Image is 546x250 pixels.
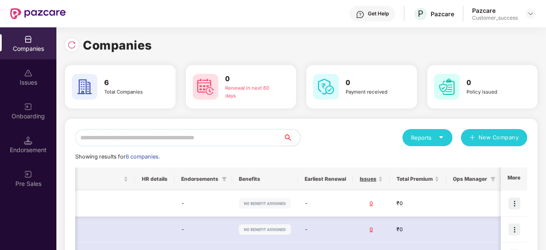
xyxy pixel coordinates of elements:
span: Ops Manager [453,176,487,182]
div: Reports [411,133,444,142]
div: Pazcare [431,10,454,18]
h3: 0 [346,77,399,88]
div: 0 [360,200,383,208]
img: svg+xml;base64,PHN2ZyBpZD0iQ29tcGFuaWVzIiB4bWxucz0iaHR0cDovL3d3dy53My5vcmcvMjAwMC9zdmciIHdpZHRoPS... [24,35,32,44]
td: - [298,217,353,243]
img: svg+xml;base64,PHN2ZyB4bWxucz0iaHR0cDovL3d3dy53My5vcmcvMjAwMC9zdmciIHdpZHRoPSIxMjIiIGhlaWdodD0iMj... [239,198,291,209]
span: filter [220,174,229,184]
span: New Company [478,133,519,142]
div: Policy issued [467,88,520,96]
img: svg+xml;base64,PHN2ZyB4bWxucz0iaHR0cDovL3d3dy53My5vcmcvMjAwMC9zdmciIHdpZHRoPSI2MCIgaGVpZ2h0PSI2MC... [313,74,339,100]
td: - [174,191,232,217]
span: caret-down [438,135,444,140]
div: 0 [360,226,383,234]
img: svg+xml;base64,PHN2ZyBpZD0iRHJvcGRvd24tMzJ4MzIiIHhtbG5zPSJodHRwOi8vd3d3LnczLm9yZy8yMDAwL3N2ZyIgd2... [527,10,534,17]
img: New Pazcare Logo [10,8,66,19]
h1: Companies [83,36,152,55]
span: search [283,134,300,141]
span: plus [470,135,475,141]
div: Payment received [346,88,399,96]
h3: 0 [467,77,520,88]
th: Total Premium [390,168,446,191]
th: Benefits [232,168,298,191]
div: Pazcare [472,6,518,15]
img: icon [508,197,520,209]
div: Total Companies [104,88,158,96]
td: - [174,217,232,243]
th: Issues [353,168,390,191]
span: Issues [360,176,376,182]
h3: 0 [225,74,279,85]
button: search [283,129,301,146]
span: P [418,9,423,19]
span: Showing results for [75,153,160,160]
img: svg+xml;base64,PHN2ZyB4bWxucz0iaHR0cDovL3d3dy53My5vcmcvMjAwMC9zdmciIHdpZHRoPSI2MCIgaGVpZ2h0PSI2MC... [434,74,460,100]
img: svg+xml;base64,PHN2ZyBpZD0iUmVsb2FkLTMyeDMyIiB4bWxucz0iaHR0cDovL3d3dy53My5vcmcvMjAwMC9zdmciIHdpZH... [68,41,76,49]
div: ₹0 [396,226,439,234]
img: svg+xml;base64,PHN2ZyB3aWR0aD0iMTQuNSIgaGVpZ2h0PSIxNC41IiB2aWV3Qm94PSIwIDAgMTYgMTYiIGZpbGw9Im5vbm... [24,136,32,145]
img: svg+xml;base64,PHN2ZyB4bWxucz0iaHR0cDovL3d3dy53My5vcmcvMjAwMC9zdmciIHdpZHRoPSIxMjIiIGhlaWdodD0iMj... [239,224,291,235]
img: svg+xml;base64,PHN2ZyB4bWxucz0iaHR0cDovL3d3dy53My5vcmcvMjAwMC9zdmciIHdpZHRoPSI2MCIgaGVpZ2h0PSI2MC... [193,74,218,100]
td: - [298,191,353,217]
div: Customer_success [472,15,518,21]
span: filter [490,176,496,182]
img: svg+xml;base64,PHN2ZyBpZD0iSGVscC0zMngzMiIgeG1sbnM9Imh0dHA6Ly93d3cudzMub3JnLzIwMDAvc3ZnIiB3aWR0aD... [356,10,364,19]
img: svg+xml;base64,PHN2ZyB4bWxucz0iaHR0cDovL3d3dy53My5vcmcvMjAwMC9zdmciIHdpZHRoPSI2MCIgaGVpZ2h0PSI2MC... [72,74,97,100]
img: svg+xml;base64,PHN2ZyB3aWR0aD0iMjAiIGhlaWdodD0iMjAiIHZpZXdCb3g9IjAgMCAyMCAyMCIgZmlsbD0ibm9uZSIgeG... [24,170,32,179]
span: filter [222,176,227,182]
div: Get Help [368,10,389,17]
th: More [501,168,527,191]
span: 6 companies. [126,153,160,160]
img: svg+xml;base64,PHN2ZyB3aWR0aD0iMjAiIGhlaWdodD0iMjAiIHZpZXdCb3g9IjAgMCAyMCAyMCIgZmlsbD0ibm9uZSIgeG... [24,103,32,111]
button: plusNew Company [461,129,527,146]
th: Earliest Renewal [298,168,353,191]
th: HR details [135,168,174,191]
img: svg+xml;base64,PHN2ZyBpZD0iSXNzdWVzX2Rpc2FibGVkIiB4bWxucz0iaHR0cDovL3d3dy53My5vcmcvMjAwMC9zdmciIH... [24,69,32,77]
span: Total Premium [396,176,433,182]
span: Endorsements [181,176,218,182]
img: icon [508,224,520,235]
span: filter [489,174,497,184]
div: Renewal in next 60 days [225,85,279,100]
h3: 6 [104,77,158,88]
div: ₹0 [396,200,439,208]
